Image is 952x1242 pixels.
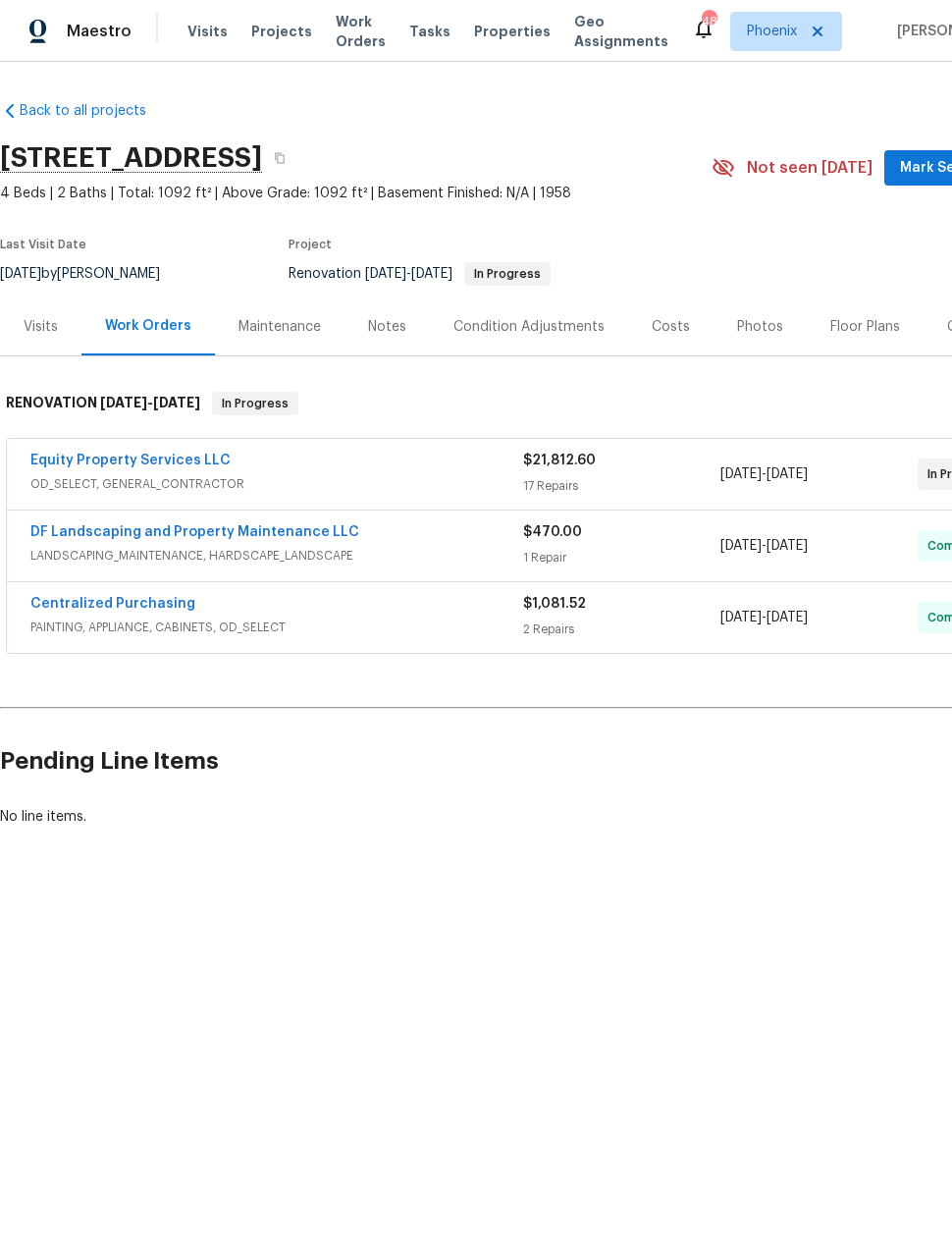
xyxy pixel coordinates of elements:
[737,317,783,337] div: Photos
[30,597,195,611] a: Centralized Purchasing
[30,474,523,494] span: OD_SELECT, GENERAL_CONTRACTOR
[100,396,147,409] span: [DATE]
[251,22,312,41] span: Projects
[67,22,132,41] span: Maestro
[30,618,523,637] span: PAINTING, APPLIANCE, CABINETS, OD_SELECT
[409,25,450,38] span: Tasks
[100,396,200,409] span: -
[523,597,586,611] span: $1,081.52
[702,12,715,31] div: 48
[523,620,720,639] div: 2 Repairs
[30,546,523,566] span: LANDSCAPING_MAINTENANCE, HARDSCAPE_LANDSCAPE
[289,267,551,281] span: Renovation
[411,267,452,281] span: [DATE]
[368,317,406,337] div: Notes
[30,525,359,539] a: DF Landscaping and Property Maintenance LLC
[720,464,808,484] span: -
[365,267,452,281] span: -
[767,611,808,624] span: [DATE]
[105,316,191,336] div: Work Orders
[767,539,808,553] span: [DATE]
[466,268,549,280] span: In Progress
[30,454,231,467] a: Equity Property Services LLC
[720,467,762,481] span: [DATE]
[262,140,297,176] button: Copy Address
[6,392,200,415] h6: RENOVATION
[523,454,596,467] span: $21,812.60
[830,317,900,337] div: Floor Plans
[767,467,808,481] span: [DATE]
[238,317,321,337] div: Maintenance
[474,22,551,41] span: Properties
[24,317,58,337] div: Visits
[153,396,200,409] span: [DATE]
[336,12,386,51] span: Work Orders
[720,608,808,627] span: -
[652,317,690,337] div: Costs
[523,548,720,567] div: 1 Repair
[720,611,762,624] span: [DATE]
[720,539,762,553] span: [DATE]
[365,267,406,281] span: [DATE]
[523,476,720,496] div: 17 Repairs
[453,317,605,337] div: Condition Adjustments
[289,239,332,250] span: Project
[523,525,582,539] span: $470.00
[214,394,296,413] span: In Progress
[574,12,668,51] span: Geo Assignments
[187,22,228,41] span: Visits
[747,158,873,178] span: Not seen [DATE]
[747,22,797,41] span: Phoenix
[720,536,808,556] span: -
